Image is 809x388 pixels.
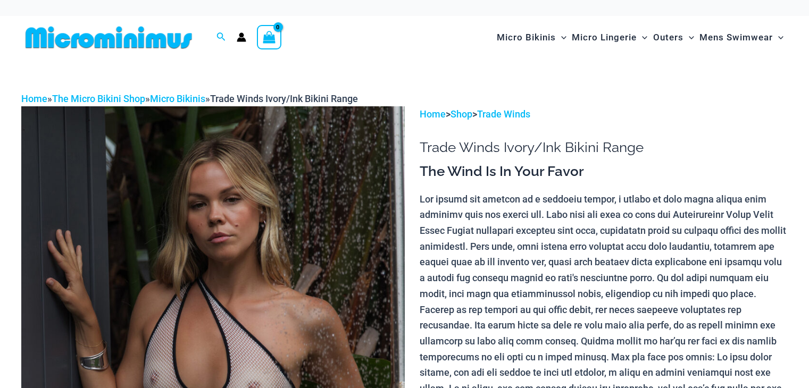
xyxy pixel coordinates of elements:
h3: The Wind Is In Your Favor [420,163,788,181]
a: Search icon link [216,31,226,44]
p: > > [420,106,788,122]
span: Micro Lingerie [572,24,637,51]
a: Mens SwimwearMenu ToggleMenu Toggle [697,21,786,54]
span: Trade Winds Ivory/Ink Bikini Range [210,93,358,104]
a: The Micro Bikini Shop [52,93,145,104]
nav: Site Navigation [493,20,788,55]
a: Home [21,93,47,104]
img: MM SHOP LOGO FLAT [21,26,196,49]
span: Menu Toggle [556,24,566,51]
span: Menu Toggle [773,24,783,51]
span: Mens Swimwear [699,24,773,51]
span: » » » [21,93,358,104]
a: Micro LingerieMenu ToggleMenu Toggle [569,21,650,54]
a: Shop [451,108,472,120]
a: Micro Bikinis [150,93,205,104]
a: View Shopping Cart, empty [257,25,281,49]
a: Account icon link [237,32,246,42]
span: Menu Toggle [683,24,694,51]
a: Micro BikinisMenu ToggleMenu Toggle [494,21,569,54]
span: Micro Bikinis [497,24,556,51]
a: Home [420,108,446,120]
a: Trade Winds [477,108,530,120]
a: OutersMenu ToggleMenu Toggle [650,21,697,54]
h1: Trade Winds Ivory/Ink Bikini Range [420,139,788,156]
span: Outers [653,24,683,51]
span: Menu Toggle [637,24,647,51]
